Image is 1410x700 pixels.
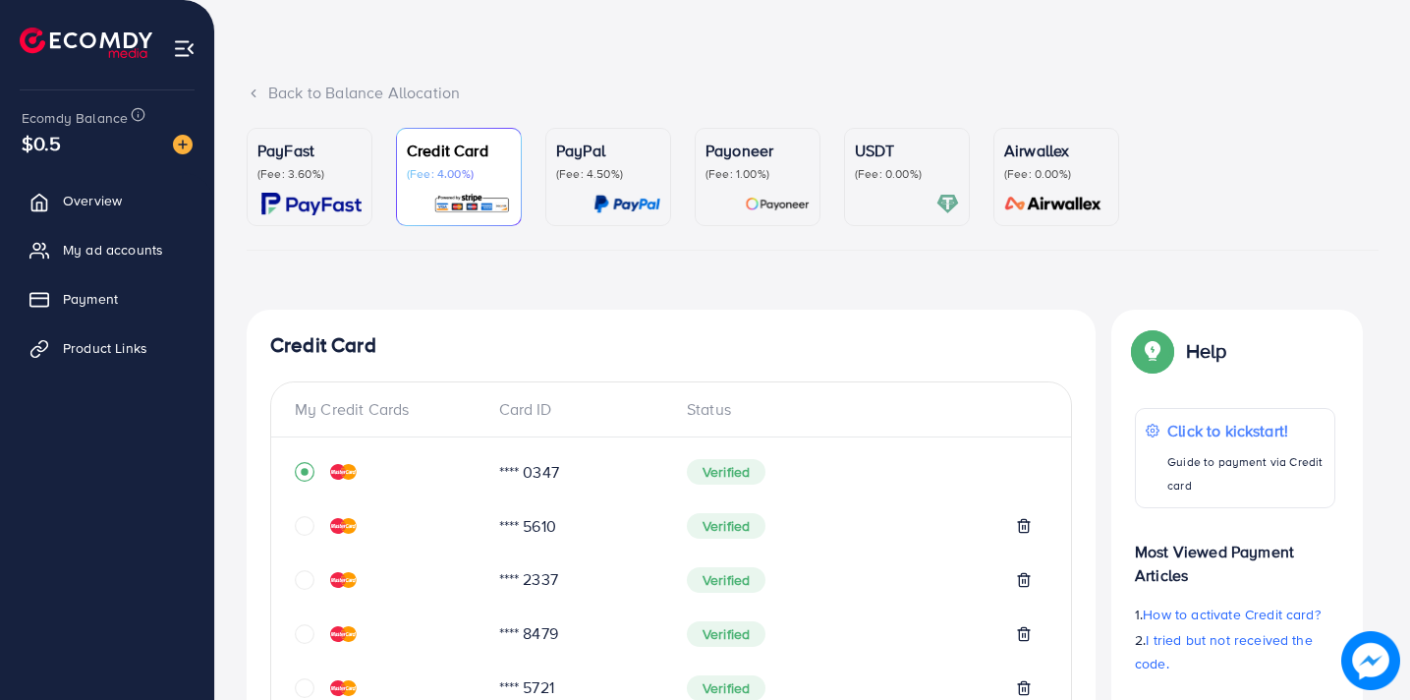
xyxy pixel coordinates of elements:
[855,139,959,162] p: USDT
[15,181,199,220] a: Overview
[330,680,357,696] img: credit
[556,166,660,182] p: (Fee: 4.50%)
[15,279,199,319] a: Payment
[330,572,357,588] img: credit
[22,129,62,157] span: $0.5
[1347,637,1394,684] img: image
[330,626,357,642] img: credit
[998,193,1108,215] img: card
[63,191,122,210] span: Overview
[1143,605,1320,624] span: How to activate Credit card?
[257,139,362,162] p: PayFast
[173,135,193,154] img: image
[1135,630,1313,673] span: I tried but not received the code.
[295,624,314,644] svg: circle
[1135,524,1335,587] p: Most Viewed Payment Articles
[1135,603,1335,626] p: 1.
[433,193,511,215] img: card
[1135,628,1335,675] p: 2.
[671,398,1047,421] div: Status
[295,678,314,698] svg: circle
[173,37,196,60] img: menu
[1004,139,1108,162] p: Airwallex
[22,108,128,128] span: Ecomdy Balance
[687,513,765,539] span: Verified
[63,240,163,260] span: My ad accounts
[295,570,314,590] svg: circle
[407,166,511,182] p: (Fee: 4.00%)
[295,398,483,421] div: My Credit Cards
[705,166,810,182] p: (Fee: 1.00%)
[63,338,147,358] span: Product Links
[63,289,118,309] span: Payment
[270,333,1072,358] h4: Credit Card
[407,139,511,162] p: Credit Card
[15,328,199,368] a: Product Links
[593,193,660,215] img: card
[330,518,357,534] img: credit
[687,459,765,485] span: Verified
[1135,333,1170,369] img: Popup guide
[295,516,314,536] svg: circle
[15,230,199,269] a: My ad accounts
[1186,339,1227,363] p: Help
[687,567,765,593] span: Verified
[705,139,810,162] p: Payoneer
[855,166,959,182] p: (Fee: 0.00%)
[20,28,152,58] img: logo
[247,82,1379,104] div: Back to Balance Allocation
[745,193,810,215] img: card
[1167,450,1325,497] p: Guide to payment via Credit card
[1004,166,1108,182] p: (Fee: 0.00%)
[1167,419,1325,442] p: Click to kickstart!
[261,193,362,215] img: card
[556,139,660,162] p: PayPal
[295,462,314,482] svg: record circle
[257,166,362,182] p: (Fee: 3.60%)
[330,464,357,480] img: credit
[483,398,672,421] div: Card ID
[687,621,765,647] span: Verified
[936,193,959,215] img: card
